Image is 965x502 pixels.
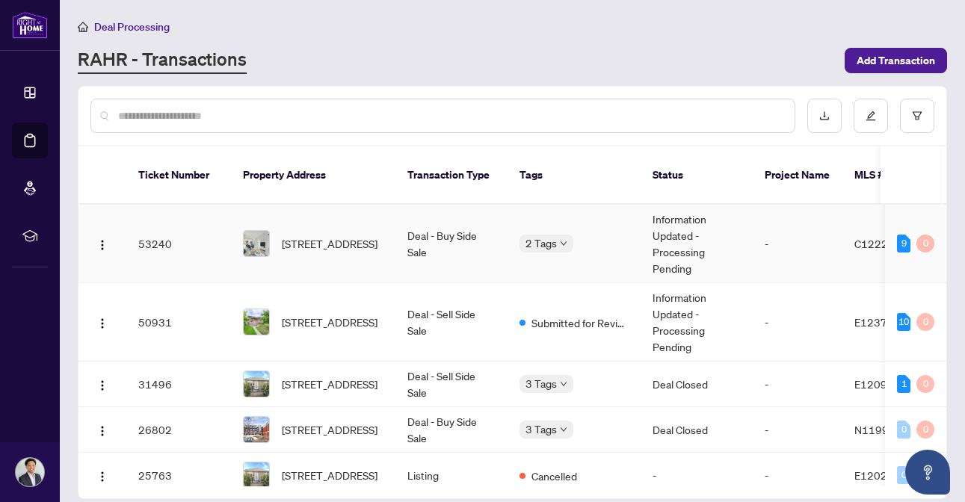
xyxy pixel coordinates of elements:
td: Deal Closed [641,407,753,453]
span: download [819,111,830,121]
th: Status [641,146,753,205]
td: 53240 [126,205,231,283]
span: C12222236 [854,237,915,250]
img: thumbnail-img [244,417,269,442]
td: Deal - Buy Side Sale [395,205,508,283]
td: Deal - Sell Side Sale [395,362,508,407]
span: [STREET_ADDRESS] [282,376,377,392]
div: 9 [897,235,910,252]
div: 0 [916,375,934,393]
span: [STREET_ADDRESS] [282,235,377,252]
button: filter [900,99,934,133]
div: 0 [916,235,934,252]
td: 26802 [126,407,231,453]
span: Cancelled [531,468,577,484]
span: down [560,380,567,388]
span: Add Transaction [857,49,935,72]
span: filter [912,111,922,121]
td: Information Updated - Processing Pending [641,283,753,362]
div: 10 [897,313,910,331]
span: [STREET_ADDRESS] [282,421,377,438]
a: RAHR - Transactions [78,47,247,74]
th: Tags [508,146,641,205]
div: 1 [897,375,910,393]
button: Logo [90,418,114,441]
button: Open asap [905,450,950,495]
button: Logo [90,463,114,487]
td: - [753,283,842,362]
td: - [753,407,842,453]
span: 3 Tags [525,421,557,438]
span: [STREET_ADDRESS] [282,314,377,330]
button: Logo [90,232,114,255]
div: 0 [916,421,934,439]
td: 31496 [126,362,231,407]
span: E12094172 [854,377,914,391]
span: Submitted for Review [531,314,629,331]
th: Ticket Number [126,146,231,205]
img: Logo [96,379,108,391]
span: N11999356 [854,423,916,436]
img: Logo [96,471,108,483]
img: Logo [96,425,108,437]
span: edit [866,111,876,121]
span: E12371373 [854,315,914,329]
div: 0 [897,466,910,484]
span: 2 Tags [525,235,557,252]
img: thumbnail-img [244,462,269,488]
button: Logo [90,310,114,334]
th: Transaction Type [395,146,508,205]
span: E12028240 [854,468,914,482]
th: Property Address [231,146,395,205]
span: 3 Tags [525,375,557,392]
td: - [753,205,842,283]
img: thumbnail-img [244,309,269,335]
img: thumbnail-img [244,231,269,256]
img: Logo [96,239,108,251]
th: MLS # [842,146,932,205]
td: 50931 [126,283,231,362]
td: - [753,453,842,498]
button: Logo [90,372,114,396]
span: down [560,426,567,433]
img: thumbnail-img [244,371,269,397]
span: [STREET_ADDRESS] [282,467,377,483]
td: - [753,362,842,407]
td: 25763 [126,453,231,498]
td: Information Updated - Processing Pending [641,205,753,283]
span: Deal Processing [94,20,170,34]
td: Listing [395,453,508,498]
button: download [807,99,842,133]
span: home [78,22,88,32]
img: Profile Icon [16,458,44,486]
td: - [641,453,753,498]
div: 0 [916,313,934,331]
button: Add Transaction [845,48,947,73]
td: Deal - Buy Side Sale [395,407,508,453]
td: Deal Closed [641,362,753,407]
img: logo [12,11,48,39]
span: down [560,240,567,247]
th: Project Name [753,146,842,205]
button: edit [854,99,888,133]
td: Deal - Sell Side Sale [395,283,508,362]
img: Logo [96,317,108,329]
div: 0 [897,421,910,439]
